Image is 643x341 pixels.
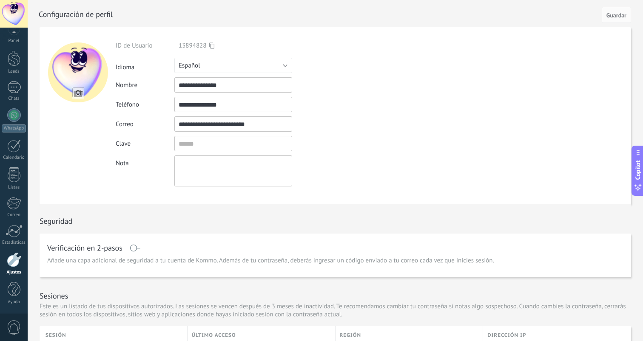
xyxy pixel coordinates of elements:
[116,140,174,148] div: Clave
[116,101,174,109] div: Teléfono
[40,216,72,226] h1: Seguridad
[2,69,26,74] div: Leads
[2,38,26,44] div: Panel
[40,302,631,318] p: Este es un listado de tus dispositivos autorizados. Las sesiones se vencen después de 3 meses de ...
[174,58,292,73] button: Español
[47,245,122,251] h1: Verificación en 2-pasos
[606,12,626,18] span: Guardar
[116,60,174,71] div: Idioma
[179,62,200,70] span: Español
[116,120,174,128] div: Correo
[2,185,26,190] div: Listas
[2,96,26,101] div: Chats
[2,124,26,132] div: WhatsApp
[602,7,631,23] button: Guardar
[2,240,26,245] div: Estadísticas
[47,256,494,265] span: Añade una capa adicional de seguridad a tu cuenta de Kommo. Además de tu contraseña, deberás ingr...
[116,155,174,167] div: Nota
[2,270,26,275] div: Ajustes
[179,42,206,50] span: 13894828
[2,155,26,161] div: Calendario
[116,81,174,89] div: Nombre
[40,291,68,301] h1: Sesiones
[2,212,26,218] div: Correo
[116,42,174,50] div: ID de Usuario
[634,160,642,180] span: Copilot
[2,299,26,305] div: Ayuda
